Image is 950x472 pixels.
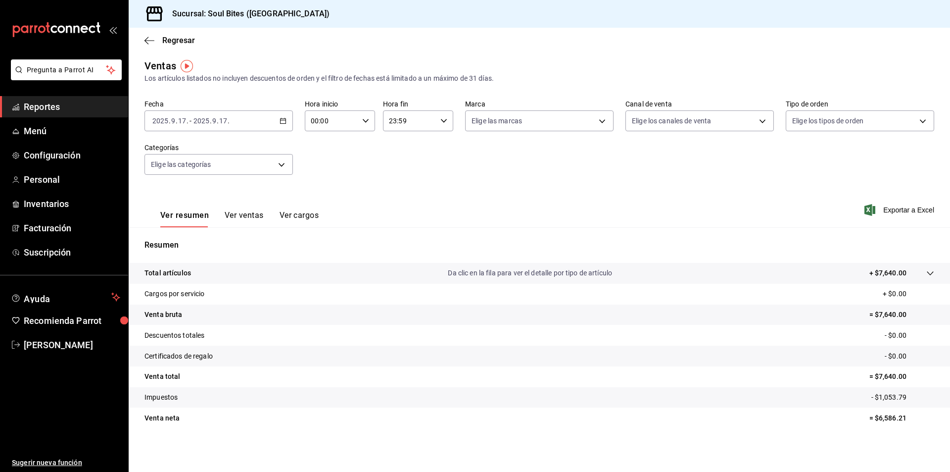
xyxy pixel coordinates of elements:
[193,117,210,125] input: ----
[792,116,863,126] span: Elige los tipos de orden
[144,351,213,362] p: Certificados de regalo
[869,268,906,278] p: + $7,640.00
[24,149,120,162] span: Configuración
[219,117,228,125] input: --
[181,60,193,72] img: Tooltip marker
[24,124,120,138] span: Menú
[144,101,293,107] label: Fecha
[144,73,934,84] div: Los artículos listados no incluyen descuentos de orden y el filtro de fechas está limitado a un m...
[152,117,169,125] input: ----
[24,100,120,113] span: Reportes
[225,210,264,227] button: Ver ventas
[24,197,120,210] span: Inventarios
[144,144,293,151] label: Categorías
[164,8,330,20] h3: Sucursal: Soul Bites ([GEOGRAPHIC_DATA])
[109,26,117,34] button: open_drawer_menu
[883,289,934,299] p: + $0.00
[625,101,774,107] label: Canal de venta
[7,72,122,82] a: Pregunta a Parrot AI
[24,221,120,235] span: Facturación
[24,291,107,303] span: Ayuda
[280,210,319,227] button: Ver cargos
[144,392,178,403] p: Impuestos
[144,371,180,382] p: Venta total
[27,65,106,75] span: Pregunta a Parrot AI
[144,36,195,45] button: Regresar
[866,204,934,216] button: Exportar a Excel
[228,117,230,125] span: .
[217,117,219,125] span: .
[144,289,205,299] p: Cargos por servicio
[190,117,191,125] span: -
[24,246,120,259] span: Suscripción
[786,101,934,107] label: Tipo de orden
[144,310,182,320] p: Venta bruta
[24,314,120,327] span: Recomienda Parrot
[144,239,934,251] p: Resumen
[383,101,453,107] label: Hora fin
[869,310,934,320] p: = $7,640.00
[24,173,120,186] span: Personal
[472,116,522,126] span: Elige las marcas
[869,413,934,423] p: = $6,586.21
[144,330,204,341] p: Descuentos totales
[176,117,178,125] span: .
[171,117,176,125] input: --
[871,392,934,403] p: - $1,053.79
[178,117,187,125] input: --
[210,117,212,125] span: .
[24,338,120,352] span: [PERSON_NAME]
[11,59,122,80] button: Pregunta a Parrot AI
[12,458,120,468] span: Sugerir nueva función
[885,351,934,362] p: - $0.00
[144,268,191,278] p: Total artículos
[151,159,211,169] span: Elige las categorías
[144,413,180,423] p: Venta neta
[187,117,189,125] span: .
[632,116,711,126] span: Elige los canales de venta
[465,101,614,107] label: Marca
[160,210,319,227] div: navigation tabs
[305,101,375,107] label: Hora inicio
[869,371,934,382] p: = $7,640.00
[212,117,217,125] input: --
[169,117,171,125] span: .
[160,210,209,227] button: Ver resumen
[162,36,195,45] span: Regresar
[144,58,176,73] div: Ventas
[885,330,934,341] p: - $0.00
[448,268,612,278] p: Da clic en la fila para ver el detalle por tipo de artículo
